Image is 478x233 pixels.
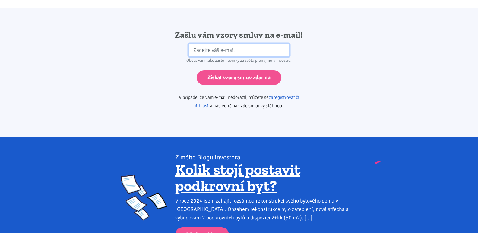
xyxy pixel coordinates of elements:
[175,153,357,162] div: Z mého Blogu investora
[197,70,281,85] input: Získat vzory smluv zdarma
[175,160,300,195] a: Kolik stojí postavit podkrovní byt?
[162,56,316,65] div: Občas vám také zašlu novinky ze světa pronájmů a investic.
[189,44,289,57] input: Zadejte váš e-mail
[162,93,316,110] p: V případě, že Vám e-mail nedorazil, můžete se a následně pak zde smlouvy stáhnout.
[162,30,316,40] h2: Zašlu vám vzory smluv na e-mail!
[175,197,357,222] div: V roce 2024 jsem zahájil rozsáhlou rekonstrukci svého bytového domu v [GEOGRAPHIC_DATA]. Obsahem ...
